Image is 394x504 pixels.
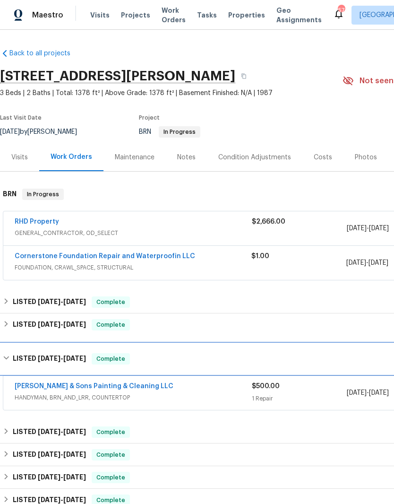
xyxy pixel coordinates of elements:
[38,321,60,328] span: [DATE]
[251,253,269,260] span: $1.00
[115,153,154,162] div: Maintenance
[121,10,150,20] span: Projects
[38,321,86,328] span: -
[93,320,129,330] span: Complete
[13,472,86,483] h6: LISTED
[162,6,186,25] span: Work Orders
[38,496,86,503] span: -
[63,451,86,458] span: [DATE]
[32,10,63,20] span: Maestro
[38,451,86,458] span: -
[63,496,86,503] span: [DATE]
[38,428,60,435] span: [DATE]
[11,153,28,162] div: Visits
[13,353,86,365] h6: LISTED
[38,355,60,362] span: [DATE]
[38,474,60,480] span: [DATE]
[139,129,200,135] span: BRN
[63,428,86,435] span: [DATE]
[346,260,366,266] span: [DATE]
[38,451,60,458] span: [DATE]
[15,383,173,390] a: [PERSON_NAME] & Sons Painting & Cleaning LLC
[38,298,60,305] span: [DATE]
[63,321,86,328] span: [DATE]
[218,153,291,162] div: Condition Adjustments
[93,297,129,307] span: Complete
[15,263,251,272] span: FOUNDATION, CRAWL_SPACE, STRUCTURAL
[93,473,129,482] span: Complete
[13,449,86,461] h6: LISTED
[93,354,129,364] span: Complete
[13,319,86,330] h6: LISTED
[15,228,252,238] span: GENERAL_CONTRACTOR, OD_SELECT
[13,296,86,308] h6: LISTED
[314,153,332,162] div: Costs
[38,355,86,362] span: -
[38,474,86,480] span: -
[368,260,388,266] span: [DATE]
[228,10,265,20] span: Properties
[346,258,388,268] span: -
[90,10,110,20] span: Visits
[177,153,196,162] div: Notes
[347,225,367,232] span: [DATE]
[355,153,377,162] div: Photos
[252,394,347,403] div: 1 Repair
[197,12,217,18] span: Tasks
[252,383,280,390] span: $500.00
[63,474,86,480] span: [DATE]
[93,450,129,460] span: Complete
[15,218,59,225] a: RHD Property
[347,390,367,396] span: [DATE]
[63,355,86,362] span: [DATE]
[13,426,86,438] h6: LISTED
[338,6,344,15] div: 57
[15,393,252,402] span: HANDYMAN, BRN_AND_LRR, COUNTERTOP
[15,253,195,260] a: Cornerstone Foundation Repair and Waterproofin LLC
[38,496,60,503] span: [DATE]
[369,390,389,396] span: [DATE]
[235,68,252,85] button: Copy Address
[3,189,17,200] h6: BRN
[347,224,389,233] span: -
[139,115,160,121] span: Project
[51,152,92,162] div: Work Orders
[252,218,285,225] span: $2,666.00
[369,225,389,232] span: [DATE]
[38,428,86,435] span: -
[276,6,322,25] span: Geo Assignments
[160,129,199,135] span: In Progress
[347,388,389,398] span: -
[93,427,129,437] span: Complete
[63,298,86,305] span: [DATE]
[23,190,63,199] span: In Progress
[38,298,86,305] span: -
